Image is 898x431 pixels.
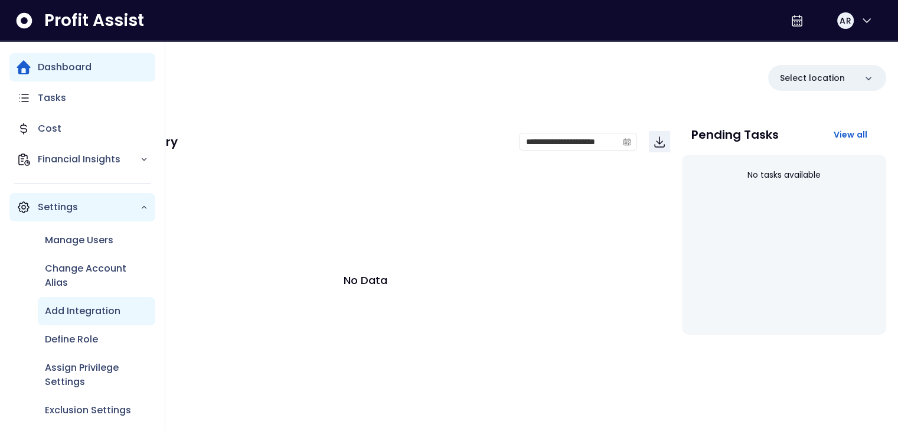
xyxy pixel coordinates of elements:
[833,129,867,141] span: View all
[38,152,140,166] p: Financial Insights
[45,403,131,417] p: Exclusion Settings
[691,129,779,141] p: Pending Tasks
[38,122,61,136] p: Cost
[840,15,851,27] span: AR
[45,361,148,389] p: Assign Privilege Settings
[38,60,92,74] p: Dashboard
[38,91,66,105] p: Tasks
[344,272,387,288] p: No Data
[45,304,120,318] p: Add Integration
[691,159,877,191] div: No tasks available
[780,72,845,84] p: Select location
[623,138,631,146] svg: calendar
[649,131,670,152] button: Download
[45,262,148,290] p: Change Account Alias
[45,233,113,247] p: Manage Users
[38,200,140,214] p: Settings
[45,332,98,347] p: Define Role
[824,124,877,145] button: View all
[44,10,144,31] span: Profit Assist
